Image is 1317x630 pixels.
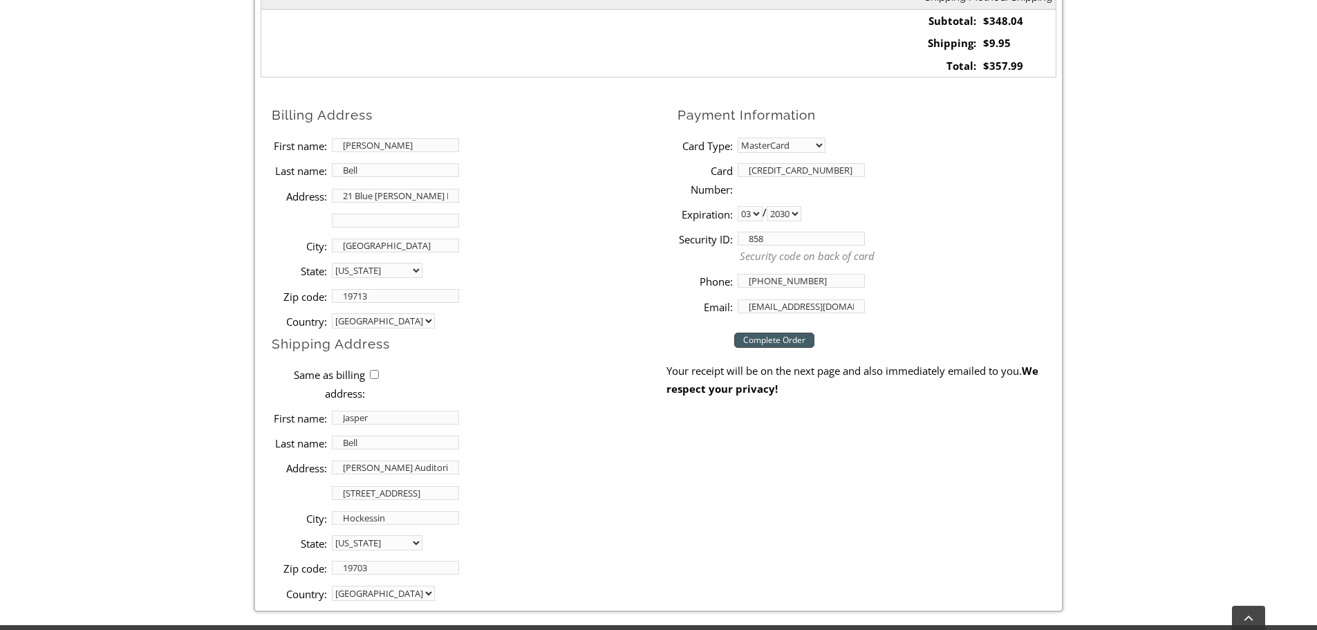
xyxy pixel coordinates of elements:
td: $357.99 [980,55,1056,77]
input: Complete Order [734,333,814,348]
select: country [332,313,435,328]
td: Subtotal: [904,9,980,32]
li: / [678,201,1056,226]
label: Last name: [272,434,327,452]
p: Your receipt will be on the next page and also immediately emailed to you. [666,362,1056,398]
label: City: [272,237,327,255]
label: Expiration: [678,205,733,223]
label: Zip code: [272,288,327,306]
td: Shipping: [904,32,980,55]
label: Card Number: [678,162,733,198]
label: State: [272,535,327,553]
h2: Shipping Address [272,335,666,353]
label: Phone: [678,272,733,290]
select: country [332,586,435,601]
label: Last name: [272,162,327,180]
td: $348.04 [980,9,1056,32]
label: Email: [678,298,733,316]
label: State: [272,262,327,280]
label: Address: [272,187,327,205]
h2: Billing Address [272,106,666,124]
h2: Payment Information [678,106,1056,124]
td: Total: [904,55,980,77]
label: Country: [272,585,327,603]
label: City: [272,510,327,528]
label: First name: [272,137,327,155]
label: Same as billing address: [272,366,365,402]
select: State billing address [332,263,422,278]
label: Card Type: [678,137,733,155]
label: Security ID: [678,230,733,248]
label: Address: [272,459,327,477]
p: Security code on back of card [740,248,1056,264]
label: Zip code: [272,559,327,577]
label: Country: [272,313,327,331]
td: $9.95 [980,32,1056,55]
label: First name: [272,409,327,427]
select: State shipping address [332,535,422,550]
